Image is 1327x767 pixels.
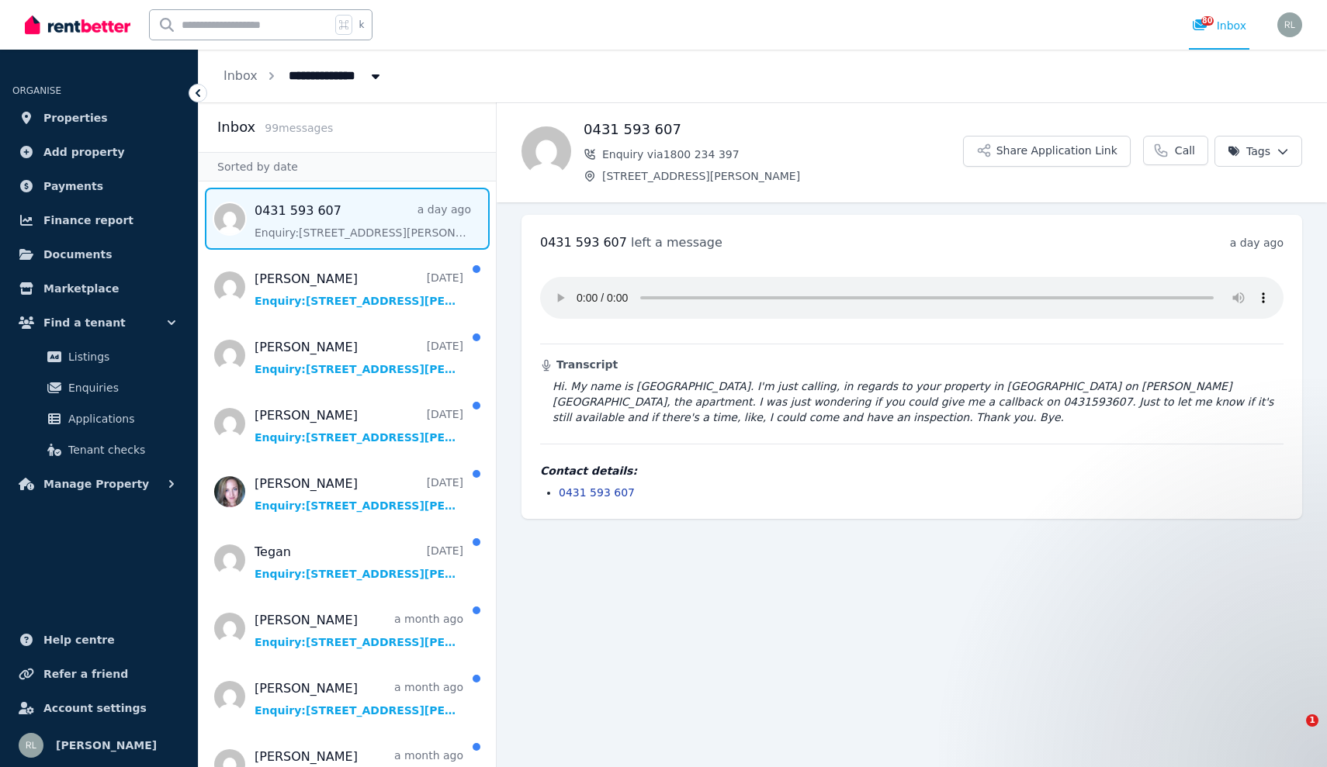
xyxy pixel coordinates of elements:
[602,168,963,184] span: [STREET_ADDRESS][PERSON_NAME]
[223,68,258,83] a: Inbox
[1274,714,1311,751] iframe: Intercom live chat
[25,13,130,36] img: RentBetter
[255,679,463,718] a: [PERSON_NAME]a month agoEnquiry:[STREET_ADDRESS][PERSON_NAME].
[584,119,963,140] h1: 0431 593 607
[963,136,1131,167] button: Share Application Link
[255,406,463,445] a: [PERSON_NAME][DATE]Enquiry:[STREET_ADDRESS][PERSON_NAME].
[602,147,963,162] span: Enquiry via 1800 234 397
[12,85,61,96] span: ORGANISE
[43,177,103,195] span: Payments
[43,313,126,332] span: Find a tenant
[12,693,185,724] a: Account settings
[43,109,108,127] span: Properties
[12,102,185,133] a: Properties
[43,475,149,493] span: Manage Property
[540,235,627,250] span: 0431 593 607
[521,126,571,176] img: 0431 593 607
[1143,136,1208,165] a: Call
[43,279,119,298] span: Marketplace
[43,631,115,649] span: Help centre
[255,202,471,240] a: 0431 593 607a day agoEnquiry:[STREET_ADDRESS][PERSON_NAME].
[12,307,185,338] button: Find a tenant
[1175,143,1195,158] span: Call
[559,486,635,499] a: 0431 593 607
[68,347,173,366] span: Listings
[540,463,1284,479] h4: Contact details:
[255,270,463,309] a: [PERSON_NAME][DATE]Enquiry:[STREET_ADDRESS][PERSON_NAME].
[12,658,185,689] a: Refer a friend
[19,733,43,758] img: Rob Leonard
[12,136,185,168] a: Add property
[631,235,722,250] span: left a message
[68,378,173,397] span: Enquiries
[1192,18,1246,33] div: Inbox
[359,19,364,31] span: k
[56,736,157,755] span: [PERSON_NAME]
[540,378,1284,425] blockquote: Hi. My name is [GEOGRAPHIC_DATA]. I'm just calling, in regards to your property in [GEOGRAPHIC_DA...
[19,434,179,465] a: Tenant checks
[1306,714,1318,727] span: 1
[43,143,125,161] span: Add property
[68,409,173,428] span: Applications
[1214,136,1302,167] button: Tags
[255,543,463,582] a: Tegan[DATE]Enquiry:[STREET_ADDRESS][PERSON_NAME].
[43,699,147,717] span: Account settings
[255,338,463,377] a: [PERSON_NAME][DATE]Enquiry:[STREET_ADDRESS][PERSON_NAME].
[12,624,185,655] a: Help centre
[43,245,113,264] span: Documents
[19,403,179,434] a: Applications
[199,50,408,102] nav: Breadcrumb
[12,468,185,499] button: Manage Property
[12,205,185,236] a: Finance report
[1277,12,1302,37] img: Rob Leonard
[1201,16,1214,26] span: 80
[1230,237,1284,249] time: a day ago
[68,441,173,459] span: Tenant checks
[12,239,185,270] a: Documents
[199,152,496,181] div: Sorted by date
[43,211,133,230] span: Finance report
[540,357,1284,372] h3: Transcript
[12,171,185,202] a: Payments
[12,273,185,304] a: Marketplace
[43,665,128,683] span: Refer a friend
[1228,143,1270,159] span: Tags
[217,116,255,138] h2: Inbox
[19,372,179,403] a: Enquiries
[19,341,179,372] a: Listings
[255,611,463,650] a: [PERSON_NAME]a month agoEnquiry:[STREET_ADDRESS][PERSON_NAME].
[255,475,463,513] a: [PERSON_NAME][DATE]Enquiry:[STREET_ADDRESS][PERSON_NAME].
[265,122,333,134] span: 99 message s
